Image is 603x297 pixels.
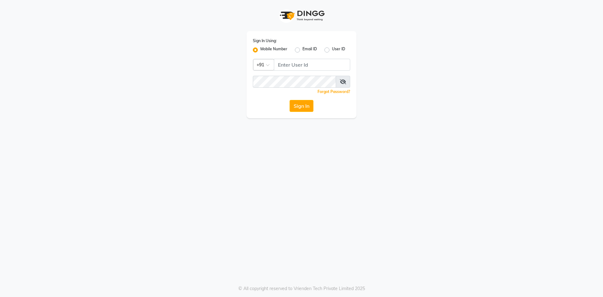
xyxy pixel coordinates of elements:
label: Mobile Number [260,46,287,54]
input: Username [253,76,336,88]
button: Sign In [290,100,313,112]
label: Sign In Using: [253,38,277,44]
label: Email ID [302,46,317,54]
a: Forgot Password? [318,89,350,94]
img: logo1.svg [276,6,327,25]
input: Username [274,59,350,71]
label: User ID [332,46,345,54]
